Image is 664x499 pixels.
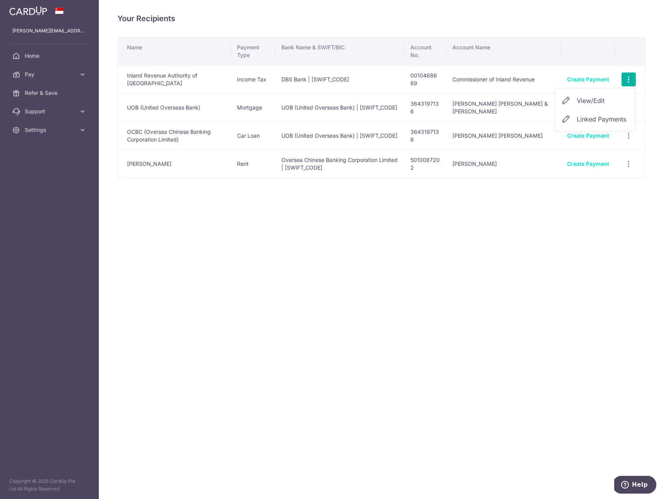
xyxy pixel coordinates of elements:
[404,65,446,93] td: 0010468669
[118,65,231,93] td: Inland Revenue Authority of [GEOGRAPHIC_DATA]
[18,5,34,12] span: Help
[25,126,76,134] span: Settings
[275,121,404,150] td: UOB (United Overseas Bank) | [SWIFT_CODE]
[12,27,86,35] p: [PERSON_NAME][EMAIL_ADDRESS][DOMAIN_NAME]
[404,150,446,178] td: 5010087202
[231,93,275,121] td: Mortgage
[577,115,626,123] span: translation missing: en.user_payees.user_payee_list.linked_payments
[614,476,656,495] iframe: Opens a widget where you can find more information
[25,89,76,97] span: Refer & Save
[118,93,231,121] td: UOB (United Overseas Bank)
[446,93,561,121] td: [PERSON_NAME] [PERSON_NAME] & [PERSON_NAME]
[577,96,629,105] span: View/Edit
[231,150,275,178] td: Rent
[117,12,645,25] h4: Your Recipients
[231,121,275,150] td: Car Loan
[275,93,404,121] td: UOB (United Overseas Bank) | [SWIFT_CODE]
[25,71,76,78] span: Pay
[446,121,561,150] td: [PERSON_NAME] [PERSON_NAME]
[446,37,561,65] th: Account Name
[567,132,609,139] a: Create Payment
[118,150,231,178] td: [PERSON_NAME]
[231,65,275,93] td: Income Tax
[555,110,635,128] a: Linked Payments
[231,37,275,65] th: Payment Type
[446,150,561,178] td: [PERSON_NAME]
[25,52,76,60] span: Home
[118,37,231,65] th: Name
[275,37,404,65] th: Bank Name & SWIFT/BIC
[446,65,561,93] td: Commissioner of Inland Revenue
[555,91,635,110] a: View/Edit
[118,121,231,150] td: OCBC (Oversea Chinese Banking Corporation Limited)
[567,160,609,167] a: Create Payment
[404,93,446,121] td: 3643197136
[275,150,404,178] td: Oversea Chinese Banking Corporation Limited | [SWIFT_CODE]
[25,108,76,115] span: Support
[404,37,446,65] th: Account No.
[9,6,47,15] img: CardUp
[275,65,404,93] td: DBS Bank | [SWIFT_CODE]
[404,121,446,150] td: 3643197136
[567,76,609,83] a: Create Payment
